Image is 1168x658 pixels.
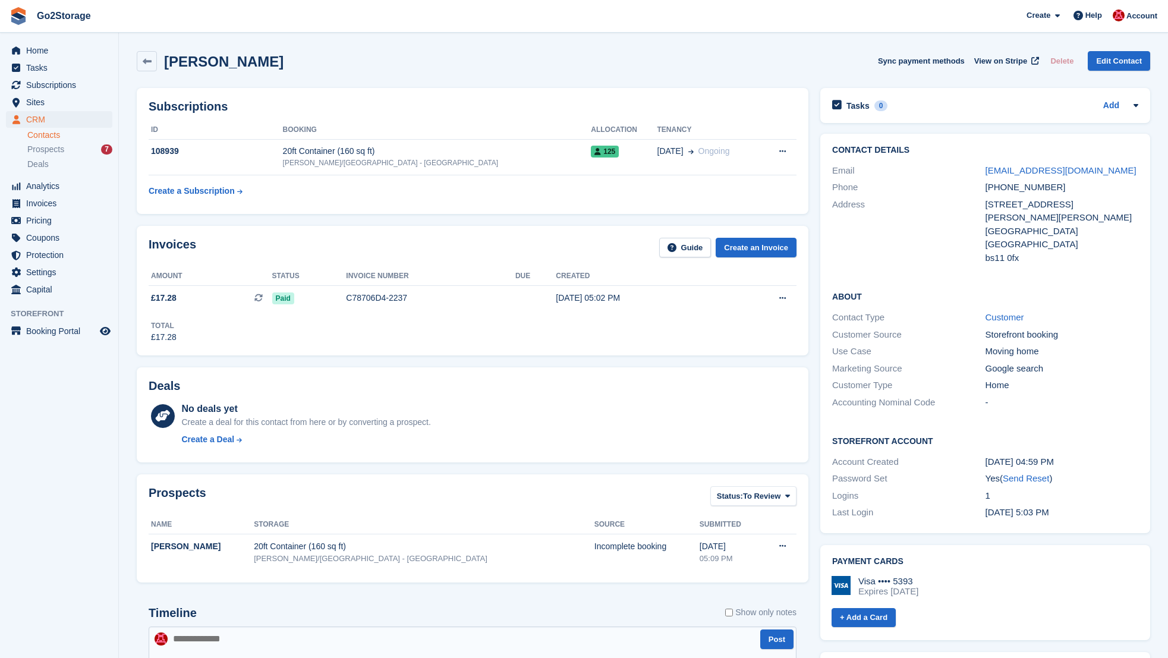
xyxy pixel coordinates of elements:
[26,229,97,246] span: Coupons
[832,472,985,486] div: Password Set
[986,362,1138,376] div: Google search
[346,267,515,286] th: Invoice number
[6,229,112,246] a: menu
[874,100,888,111] div: 0
[832,362,985,376] div: Marketing Source
[716,238,796,257] a: Create an Invoice
[717,490,743,502] span: Status:
[832,146,1138,155] h2: Contact Details
[283,121,591,140] th: Booking
[832,506,985,520] div: Last Login
[594,540,700,553] div: Incomplete booking
[26,247,97,263] span: Protection
[26,77,97,93] span: Subscriptions
[155,632,168,646] img: James Pearson
[6,42,112,59] a: menu
[986,472,1138,486] div: Yes
[1113,10,1125,21] img: James Pearson
[832,311,985,325] div: Contact Type
[151,331,177,344] div: £17.28
[832,181,985,194] div: Phone
[26,323,97,339] span: Booking Portal
[27,144,64,155] span: Prospects
[283,145,591,158] div: 20ft Container (160 sq ft)
[149,185,235,197] div: Create a Subscription
[149,267,272,286] th: Amount
[272,267,347,286] th: Status
[6,195,112,212] a: menu
[832,396,985,410] div: Accounting Nominal Code
[1046,51,1078,71] button: Delete
[986,225,1138,238] div: [GEOGRAPHIC_DATA]
[760,629,794,649] button: Post
[6,59,112,76] a: menu
[101,144,112,155] div: 7
[1003,473,1049,483] a: Send Reset
[986,379,1138,392] div: Home
[26,111,97,128] span: CRM
[26,264,97,281] span: Settings
[700,515,760,534] th: Submitted
[832,198,985,265] div: Address
[986,328,1138,342] div: Storefront booking
[149,379,180,393] h2: Deals
[6,111,112,128] a: menu
[26,94,97,111] span: Sites
[26,42,97,59] span: Home
[149,606,197,620] h2: Timeline
[1027,10,1050,21] span: Create
[832,379,985,392] div: Customer Type
[149,515,254,534] th: Name
[698,146,730,156] span: Ongoing
[6,264,112,281] a: menu
[98,324,112,338] a: Preview store
[986,251,1138,265] div: bs11 0fx
[986,455,1138,469] div: [DATE] 04:59 PM
[858,586,918,597] div: Expires [DATE]
[164,53,284,70] h2: [PERSON_NAME]
[556,267,729,286] th: Created
[181,433,430,446] a: Create a Deal
[26,59,97,76] span: Tasks
[6,212,112,229] a: menu
[149,145,283,158] div: 108939
[878,51,965,71] button: Sync payment methods
[27,158,112,171] a: Deals
[6,178,112,194] a: menu
[591,146,619,158] span: 125
[346,292,515,304] div: C78706D4-2237
[254,553,594,565] div: [PERSON_NAME]/[GEOGRAPHIC_DATA] - [GEOGRAPHIC_DATA]
[832,328,985,342] div: Customer Source
[151,292,177,304] span: £17.28
[283,158,591,168] div: [PERSON_NAME]/[GEOGRAPHIC_DATA] - [GEOGRAPHIC_DATA]
[969,51,1041,71] a: View on Stripe
[974,55,1027,67] span: View on Stripe
[149,486,206,508] h2: Prospects
[832,435,1138,446] h2: Storefront Account
[181,433,234,446] div: Create a Deal
[151,540,254,553] div: [PERSON_NAME]
[1085,10,1102,21] span: Help
[657,145,684,158] span: [DATE]
[10,7,27,25] img: stora-icon-8386f47178a22dfd0bd8f6a31ec36ba5ce8667c1dd55bd0f319d3a0aa187defe.svg
[26,178,97,194] span: Analytics
[986,238,1138,251] div: [GEOGRAPHIC_DATA]
[6,94,112,111] a: menu
[149,121,283,140] th: ID
[659,238,711,257] a: Guide
[6,281,112,298] a: menu
[594,515,700,534] th: Source
[272,292,294,304] span: Paid
[1126,10,1157,22] span: Account
[832,290,1138,302] h2: About
[149,180,243,202] a: Create a Subscription
[700,553,760,565] div: 05:09 PM
[986,396,1138,410] div: -
[181,402,430,416] div: No deals yet
[832,557,1138,566] h2: Payment cards
[27,143,112,156] a: Prospects 7
[725,606,796,619] label: Show only notes
[986,345,1138,358] div: Moving home
[832,345,985,358] div: Use Case
[986,181,1138,194] div: [PHONE_NUMBER]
